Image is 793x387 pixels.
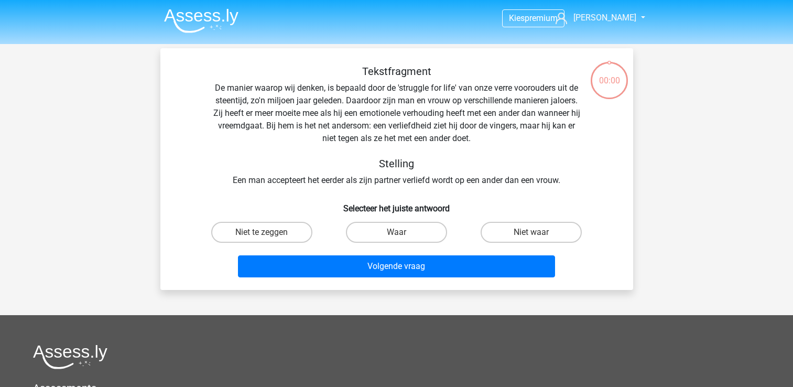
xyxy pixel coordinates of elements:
span: Kies [509,13,525,23]
button: Volgende vraag [238,255,555,277]
div: 00:00 [590,61,629,87]
h5: Tekstfragment [211,65,583,78]
label: Niet waar [481,222,582,243]
a: [PERSON_NAME] [551,12,637,24]
label: Waar [346,222,447,243]
img: Assessly [164,8,238,33]
label: Niet te zeggen [211,222,312,243]
h5: Stelling [211,157,583,170]
span: [PERSON_NAME] [573,13,636,23]
h6: Selecteer het juiste antwoord [177,195,616,213]
div: De manier waarop wij denken, is bepaald door de 'struggle for life' van onze verre voorouders uit... [177,65,616,187]
img: Assessly logo [33,345,107,369]
span: premium [525,13,558,23]
a: Kiespremium [503,11,564,25]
